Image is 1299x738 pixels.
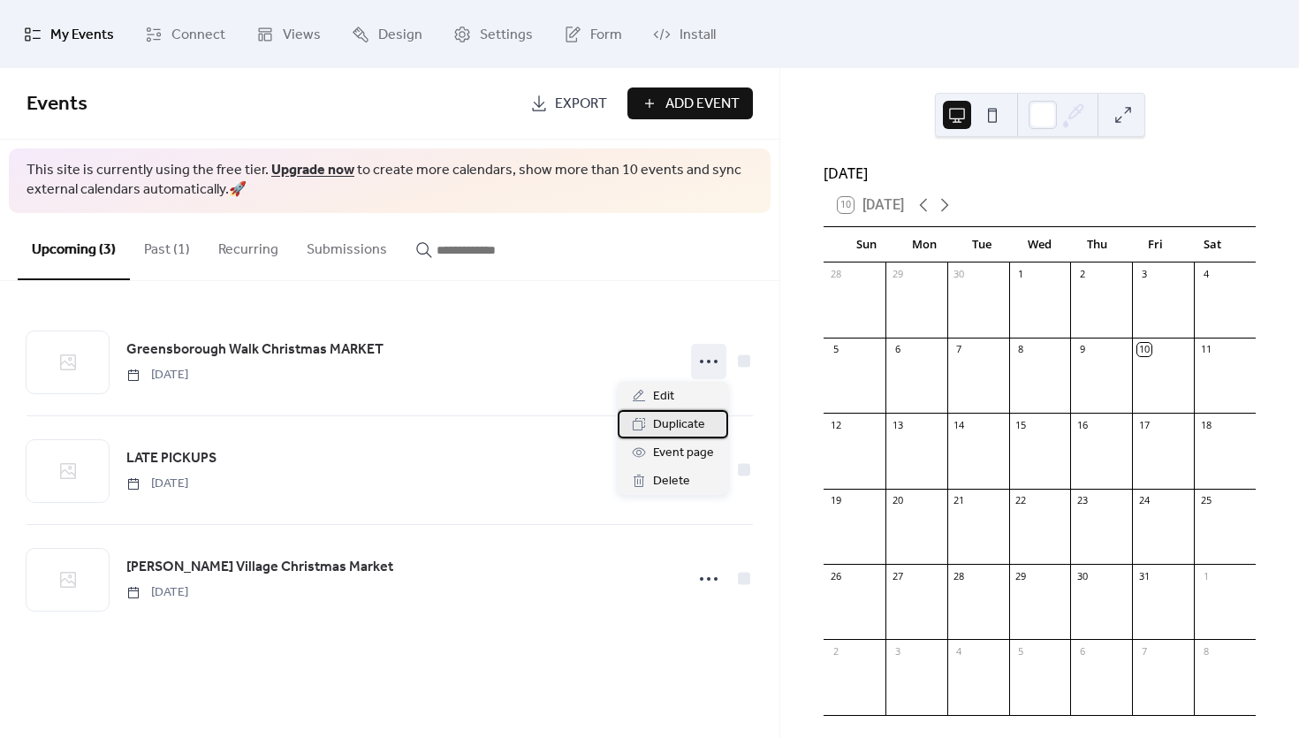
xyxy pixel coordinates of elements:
[590,21,622,49] span: Form
[1014,343,1028,356] div: 8
[829,569,842,582] div: 26
[1137,418,1151,431] div: 17
[126,557,393,578] span: [PERSON_NAME] Village Christmas Market
[243,7,334,61] a: Views
[1075,418,1089,431] div: 16
[1011,227,1068,262] div: Wed
[126,447,216,470] a: LATE PICKUPS
[171,21,225,49] span: Connect
[891,494,904,507] div: 20
[891,644,904,658] div: 3
[1014,569,1028,582] div: 29
[27,85,87,124] span: Events
[555,94,607,115] span: Export
[665,94,740,115] span: Add Event
[953,644,966,658] div: 4
[1014,268,1028,281] div: 1
[953,418,966,431] div: 14
[1126,227,1183,262] div: Fri
[126,583,188,602] span: [DATE]
[953,569,966,582] div: 28
[891,268,904,281] div: 29
[1075,644,1089,658] div: 6
[338,7,436,61] a: Design
[283,21,321,49] span: Views
[1184,227,1242,262] div: Sat
[824,163,1256,184] div: [DATE]
[126,556,393,579] a: [PERSON_NAME] Village Christmas Market
[838,227,895,262] div: Sun
[271,156,354,184] a: Upgrade now
[130,213,204,278] button: Past (1)
[1075,268,1089,281] div: 2
[1199,268,1212,281] div: 4
[653,415,705,436] span: Duplicate
[891,418,904,431] div: 13
[653,386,674,407] span: Edit
[378,21,422,49] span: Design
[891,569,904,582] div: 27
[1199,494,1212,507] div: 25
[1137,494,1151,507] div: 24
[1068,227,1126,262] div: Thu
[292,213,401,278] button: Submissions
[1199,569,1212,582] div: 1
[895,227,953,262] div: Mon
[640,7,729,61] a: Install
[126,475,188,493] span: [DATE]
[829,494,842,507] div: 19
[829,644,842,658] div: 2
[126,339,384,361] span: Greensborough Walk Christmas MARKET
[27,161,753,201] span: This site is currently using the free tier. to create more calendars, show more than 10 events an...
[18,213,130,280] button: Upcoming (3)
[1137,569,1151,582] div: 31
[1137,644,1151,658] div: 7
[1137,268,1151,281] div: 3
[627,87,753,119] button: Add Event
[517,87,620,119] a: Export
[11,7,127,61] a: My Events
[50,21,114,49] span: My Events
[132,7,239,61] a: Connect
[1014,418,1028,431] div: 15
[1075,343,1089,356] div: 9
[1137,343,1151,356] div: 10
[653,471,690,492] span: Delete
[953,494,966,507] div: 21
[1199,343,1212,356] div: 11
[829,418,842,431] div: 12
[891,343,904,356] div: 6
[680,21,716,49] span: Install
[126,339,384,361] a: Greensborough Walk Christmas MARKET
[1014,644,1028,658] div: 5
[1199,418,1212,431] div: 18
[440,7,546,61] a: Settings
[953,227,1011,262] div: Tue
[126,448,216,469] span: LATE PICKUPS
[551,7,635,61] a: Form
[204,213,292,278] button: Recurring
[1014,494,1028,507] div: 22
[829,343,842,356] div: 5
[953,343,966,356] div: 7
[829,268,842,281] div: 28
[1199,644,1212,658] div: 8
[1075,569,1089,582] div: 30
[480,21,533,49] span: Settings
[953,268,966,281] div: 30
[1075,494,1089,507] div: 23
[126,366,188,384] span: [DATE]
[653,443,714,464] span: Event page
